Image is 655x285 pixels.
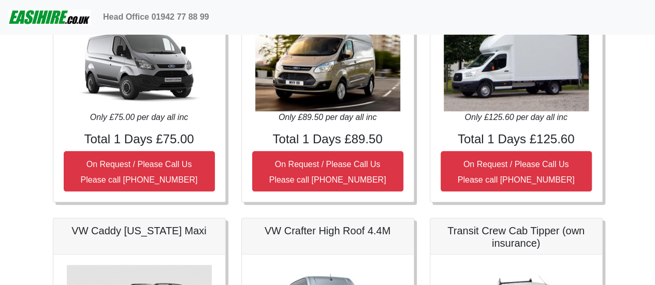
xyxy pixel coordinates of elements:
a: Head Office 01942 77 88 99 [99,7,213,27]
button: On Request / Please Call UsPlease call [PHONE_NUMBER] [252,151,403,191]
h5: Transit Crew Cab Tipper (own insurance) [441,224,592,249]
h4: Total 1 Days £89.50 [252,132,403,147]
img: easihire_logo_small.png [8,7,91,27]
img: Ford Transit LWB High Roof [255,18,400,111]
h4: Total 1 Days £75.00 [64,132,215,147]
img: Ford Transit Luton [444,18,589,111]
small: On Request / Please Call Us Please call [PHONE_NUMBER] [81,160,198,184]
h5: VW Caddy [US_STATE] Maxi [64,224,215,237]
small: On Request / Please Call Us Please call [PHONE_NUMBER] [269,160,386,184]
img: Ford Transit SWB Medium Roof [67,18,212,111]
small: On Request / Please Call Us Please call [PHONE_NUMBER] [458,160,575,184]
i: Only £125.60 per day all inc [464,113,567,122]
h5: VW Crafter High Roof 4.4M [252,224,403,237]
button: On Request / Please Call UsPlease call [PHONE_NUMBER] [64,151,215,191]
i: Only £75.00 per day all inc [90,113,188,122]
button: On Request / Please Call UsPlease call [PHONE_NUMBER] [441,151,592,191]
i: Only £89.50 per day all inc [279,113,376,122]
b: Head Office 01942 77 88 99 [103,12,209,21]
h4: Total 1 Days £125.60 [441,132,592,147]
